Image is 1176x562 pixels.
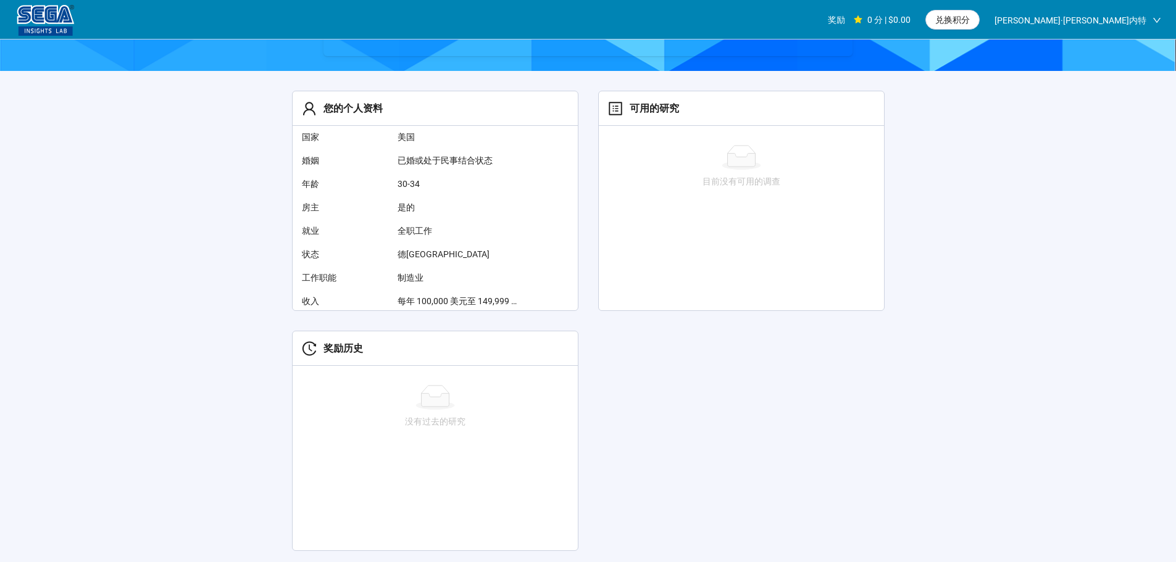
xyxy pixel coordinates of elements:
[925,10,980,30] button: 兑换积分
[1153,16,1161,25] span: 向下
[302,179,319,189] font: 年龄
[398,249,490,259] font: 德[GEOGRAPHIC_DATA]
[323,102,383,114] font: 您的个人资料
[302,296,319,306] font: 收入
[302,249,319,259] font: 状态
[935,15,970,25] font: 兑换积分
[854,15,862,24] span: 星星
[630,102,679,114] font: 可用的研究
[828,15,845,25] font: 奖励
[398,226,432,236] font: 全职工作
[302,202,319,212] font: 房主
[398,155,493,165] font: 已婚或处于民事结合状态
[867,15,911,25] font: 0 分 | $0.00
[302,341,317,356] span: 历史
[995,15,1146,25] font: [PERSON_NAME]·[PERSON_NAME]内特
[405,416,465,426] font: 没有过去的研究
[608,101,623,116] span: 轮廓
[703,176,780,186] font: 目前没有可用的调查
[398,273,423,283] font: 制造业
[302,132,319,142] font: 国家
[302,273,336,283] font: 工作职能
[302,101,317,116] span: 用户
[302,155,319,165] font: 婚姻
[323,342,363,354] font: 奖励历史
[398,202,415,212] font: 是的
[398,179,420,189] font: 30-34
[398,132,415,142] font: 美国
[302,226,319,236] font: 就业
[398,296,528,306] font: 每年 100,000 美元至 149,999 美元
